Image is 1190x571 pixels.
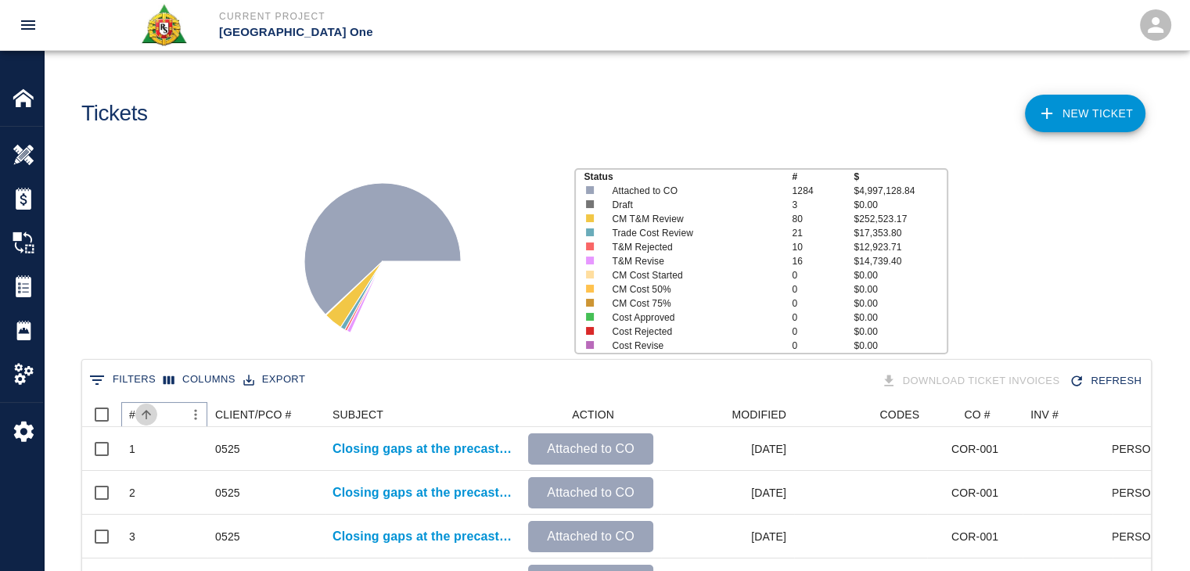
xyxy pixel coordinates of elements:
div: Tickets download in groups of 15 [878,368,1066,395]
p: CM Cost 75% [612,296,774,311]
button: Refresh [1066,368,1148,395]
p: Cost Rejected [612,325,774,339]
p: $0.00 [854,339,946,353]
div: 0525 [215,529,240,544]
img: Roger & Sons Concrete [140,3,188,47]
div: # [129,402,135,427]
div: ACTION [520,402,661,427]
div: CO # [927,402,1023,427]
p: $0.00 [854,268,946,282]
p: 0 [792,268,854,282]
p: [GEOGRAPHIC_DATA] One [219,23,680,41]
p: $252,523.17 [854,212,946,226]
div: MODIFIED [732,402,786,427]
p: $0.00 [854,311,946,325]
p: 10 [792,240,854,254]
p: 0 [792,311,854,325]
p: 21 [792,226,854,240]
div: CLIENT/PCO # [215,402,292,427]
div: MODIFIED [661,402,794,427]
p: Cost Approved [612,311,774,325]
p: 0 [792,325,854,339]
button: Export [239,368,309,392]
button: Menu [184,403,207,426]
p: $0.00 [854,296,946,311]
p: $ [854,170,946,184]
p: $14,739.40 [854,254,946,268]
p: # [792,170,854,184]
p: Attached to CO [534,527,647,546]
div: 1 [129,441,135,457]
div: 0525 [215,485,240,501]
iframe: Chat Widget [1112,496,1190,571]
p: Attached to CO [534,483,647,502]
p: 3 [792,198,854,212]
p: CM T&M Review [612,212,774,226]
div: CODES [879,402,919,427]
div: SUBJECT [333,402,383,427]
a: Closing gaps at the precast planks and structural steel under L1.5 [333,440,512,458]
p: $4,997,128.84 [854,184,946,198]
div: COR-001 [951,529,998,544]
p: Status [584,170,792,184]
a: Closing gaps at the precast planks and structural steel under L1.5 [333,527,512,546]
p: Draft [612,198,774,212]
div: INV # [1023,402,1113,427]
p: $17,353.80 [854,226,946,240]
div: 2 [129,485,135,501]
div: CLIENT/PCO # [207,402,325,427]
div: CODES [794,402,927,427]
button: Show filters [85,368,160,393]
h1: Tickets [81,101,148,127]
p: Attached to CO [534,440,647,458]
p: 0 [792,282,854,296]
div: # [121,402,207,427]
p: $12,923.71 [854,240,946,254]
p: Cost Revise [612,339,774,353]
p: 16 [792,254,854,268]
p: $0.00 [854,282,946,296]
p: Attached to CO [612,184,774,198]
button: open drawer [9,6,47,44]
p: CM Cost Started [612,268,774,282]
p: 80 [792,212,854,226]
div: SUBJECT [325,402,520,427]
div: 0525 [215,441,240,457]
div: [DATE] [661,471,794,515]
button: Select columns [160,368,239,392]
div: 3 [129,529,135,544]
a: NEW TICKET [1025,95,1145,132]
div: INV # [1030,402,1059,427]
p: T&M Rejected [612,240,774,254]
div: Refresh the list [1066,368,1148,395]
div: COR-001 [951,441,998,457]
button: Sort [135,404,157,426]
p: 0 [792,339,854,353]
div: ACTION [572,402,614,427]
a: Closing gaps at the precast planks and structural steel under L1.5 [333,483,512,502]
p: $0.00 [854,325,946,339]
p: Trade Cost Review [612,226,774,240]
div: [DATE] [661,515,794,558]
p: 0 [792,296,854,311]
div: COR-001 [951,485,998,501]
p: CM Cost 50% [612,282,774,296]
p: Current Project [219,9,680,23]
p: 1284 [792,184,854,198]
div: [DATE] [661,427,794,471]
p: T&M Revise [612,254,774,268]
p: $0.00 [854,198,946,212]
div: CO # [964,402,990,427]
